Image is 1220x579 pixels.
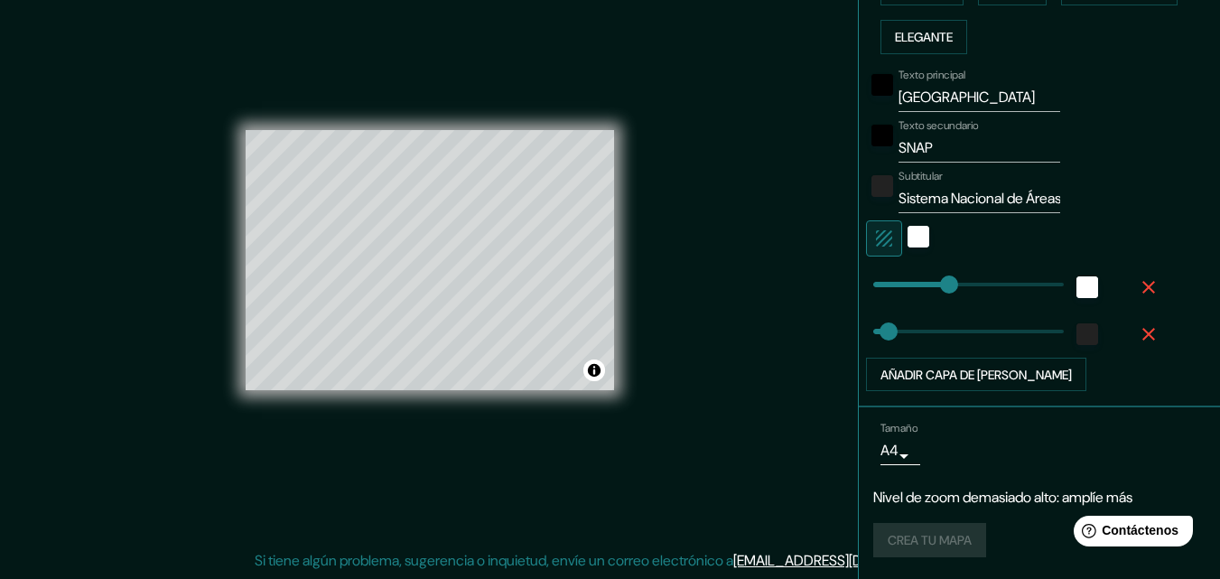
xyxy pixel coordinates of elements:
font: Texto principal [899,68,965,82]
button: color-222222 [1076,323,1098,345]
button: Añadir capa de [PERSON_NAME] [866,358,1086,392]
font: Añadir capa de [PERSON_NAME] [880,367,1072,383]
div: A4 [880,436,920,465]
font: Tamaño [880,422,917,436]
button: blanco [908,226,929,247]
button: color-222222 [871,175,893,197]
font: Texto secundario [899,118,979,133]
button: Elegante [880,20,967,54]
button: blanco [1076,276,1098,298]
font: Nivel de zoom demasiado alto: amplíe más [873,488,1132,507]
a: [EMAIL_ADDRESS][DOMAIN_NAME] [733,551,956,570]
button: negro [871,125,893,146]
font: A4 [880,441,899,460]
button: Activar o desactivar atribución [583,360,605,381]
iframe: Lanzador de widgets de ayuda [1059,509,1200,559]
button: negro [871,74,893,96]
font: Elegante [895,29,953,45]
font: Si tiene algún problema, sugerencia o inquietud, envíe un correo electrónico a [255,551,733,570]
font: Subtitular [899,169,943,183]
